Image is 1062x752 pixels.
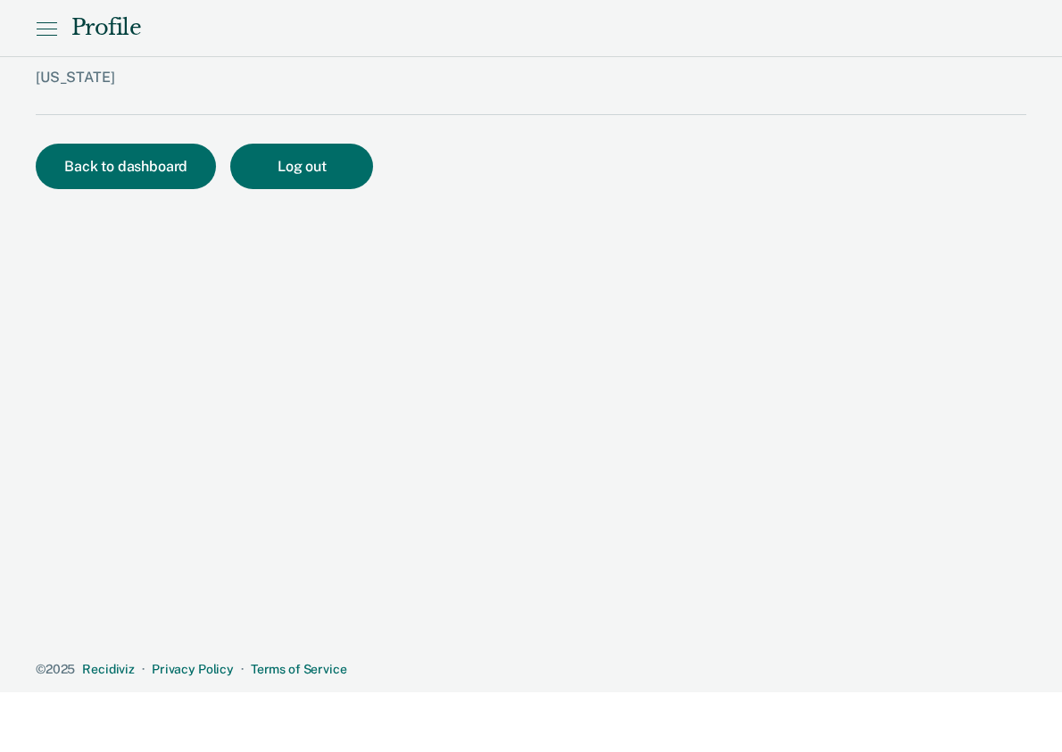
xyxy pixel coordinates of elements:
span: © 2025 [36,662,75,676]
button: Log out [230,144,373,189]
div: · · [36,662,1026,677]
button: Back to dashboard [36,144,216,189]
a: Back to dashboard [36,160,230,174]
div: Profile [71,15,141,41]
a: Privacy Policy [152,662,234,676]
a: Recidiviz [82,662,135,676]
a: Terms of Service [251,662,347,676]
div: [US_STATE] [36,69,589,114]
